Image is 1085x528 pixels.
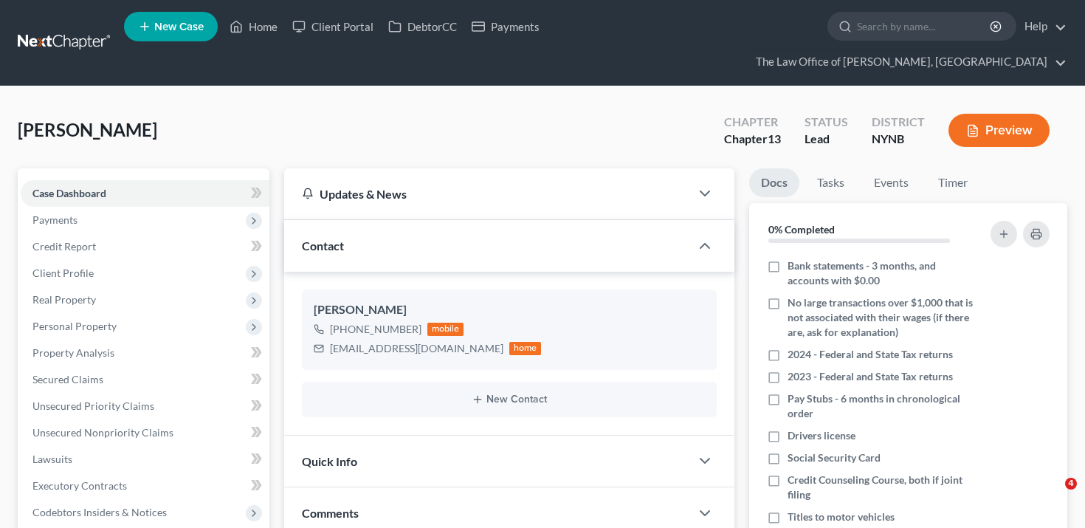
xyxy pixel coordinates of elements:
div: Chapter [724,114,781,131]
span: 13 [768,131,781,145]
div: Updates & News [302,186,673,202]
span: Client Profile [32,267,94,279]
a: Client Portal [285,13,381,40]
span: Drivers license [788,428,855,443]
a: Property Analysis [21,340,269,366]
div: [EMAIL_ADDRESS][DOMAIN_NAME] [330,341,503,356]
a: Timer [926,168,979,197]
span: Codebtors Insiders & Notices [32,506,167,518]
a: Unsecured Priority Claims [21,393,269,419]
a: Credit Report [21,233,269,260]
span: Property Analysis [32,346,114,359]
span: Quick Info [302,454,357,468]
span: New Case [154,21,204,32]
span: 4 [1065,478,1077,490]
div: NYNB [872,131,925,148]
span: 2024 - Federal and State Tax returns [788,347,953,362]
a: The Law Office of [PERSON_NAME], [GEOGRAPHIC_DATA] [748,49,1067,75]
span: Personal Property [32,320,117,332]
span: Titles to motor vehicles [788,510,895,524]
a: Home [222,13,285,40]
span: Secured Claims [32,373,103,385]
span: Comments [302,506,359,520]
div: [PERSON_NAME] [314,301,706,319]
a: DebtorCC [381,13,464,40]
div: [PHONE_NUMBER] [330,322,421,337]
a: Case Dashboard [21,180,269,207]
div: District [872,114,925,131]
button: Preview [948,114,1050,147]
input: Search by name... [857,13,992,40]
a: Lawsuits [21,446,269,473]
div: Chapter [724,131,781,148]
span: Pay Stubs - 6 months in chronological order [788,391,975,421]
span: Real Property [32,293,96,306]
span: Unsecured Priority Claims [32,400,154,412]
span: No large transactions over $1,000 that is not associated with their wages (if there are, ask for ... [788,295,975,340]
span: Social Security Card [788,450,881,465]
span: 2023 - Federal and State Tax returns [788,369,953,384]
div: home [509,342,542,355]
a: Unsecured Nonpriority Claims [21,419,269,446]
a: Executory Contracts [21,473,269,499]
span: Executory Contracts [32,479,127,492]
a: Events [862,168,920,197]
a: Payments [464,13,547,40]
iframe: Intercom live chat [1035,478,1070,513]
button: New Contact [314,394,706,405]
span: Unsecured Nonpriority Claims [32,426,173,439]
span: [PERSON_NAME] [18,119,157,140]
a: Help [1017,13,1067,40]
span: Case Dashboard [32,187,106,199]
a: Secured Claims [21,366,269,393]
a: Docs [749,168,799,197]
span: Bank statements - 3 months, and accounts with $0.00 [788,258,975,288]
div: Lead [805,131,848,148]
span: Credit Report [32,240,96,253]
div: Status [805,114,848,131]
span: Lawsuits [32,453,72,465]
div: mobile [427,323,464,336]
strong: 0% Completed [768,223,835,236]
span: Contact [302,239,344,253]
span: Credit Counseling Course, both if joint filing [788,473,975,502]
a: Tasks [805,168,856,197]
span: Payments [32,213,77,226]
